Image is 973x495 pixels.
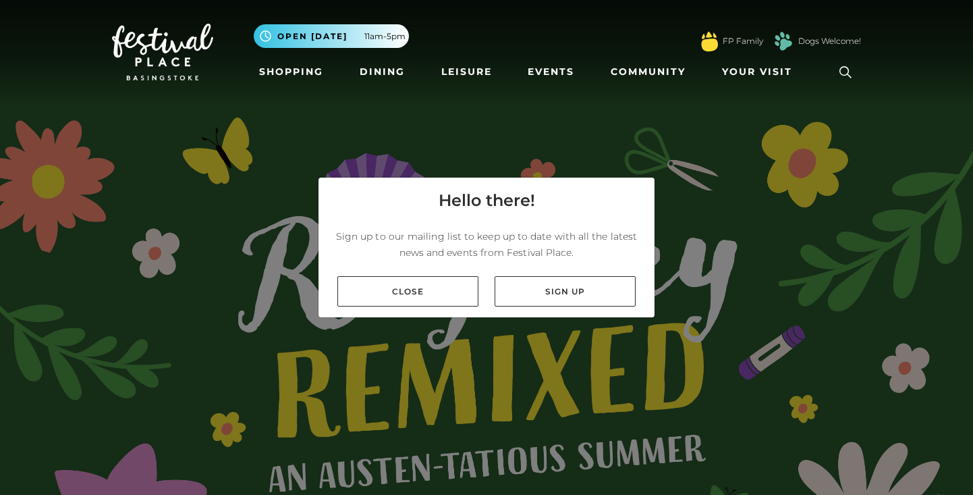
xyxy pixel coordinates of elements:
span: Your Visit [722,65,792,79]
a: Shopping [254,59,329,84]
a: Dining [354,59,410,84]
span: Open [DATE] [277,30,347,43]
span: 11am-5pm [364,30,406,43]
a: Sign up [495,276,636,307]
a: Community [605,59,691,84]
a: Leisure [436,59,497,84]
button: Open [DATE] 11am-5pm [254,24,409,48]
a: Your Visit [717,59,804,84]
h4: Hello there! [439,188,535,213]
a: FP Family [723,35,763,47]
p: Sign up to our mailing list to keep up to date with all the latest news and events from Festival ... [329,228,644,261]
img: Festival Place Logo [112,24,213,80]
a: Events [522,59,580,84]
a: Dogs Welcome! [798,35,861,47]
a: Close [337,276,478,307]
